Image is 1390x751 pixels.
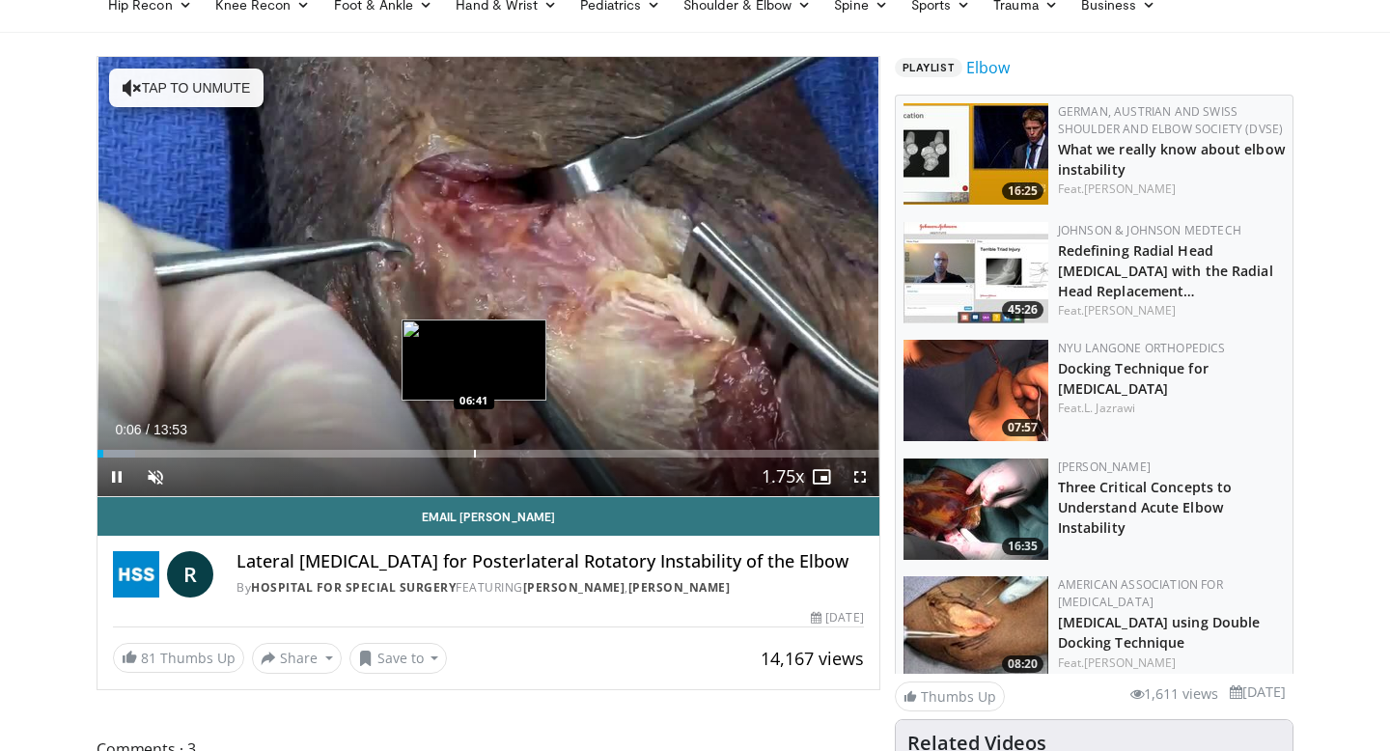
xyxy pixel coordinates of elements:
a: 16:35 [903,459,1048,560]
a: Thumbs Up [895,681,1005,711]
button: Tap to unmute [109,69,264,107]
span: 13:53 [153,422,187,437]
a: R [167,551,213,598]
img: image.jpeg [402,320,546,401]
span: 08:20 [1002,655,1043,673]
a: [PERSON_NAME] [1084,654,1176,671]
a: Email [PERSON_NAME] [97,497,879,536]
a: 07:57 [903,340,1048,441]
a: American Association for [MEDICAL_DATA] [1058,576,1223,610]
div: Feat. [1058,181,1285,198]
a: 45:26 [903,222,1048,323]
div: Feat. [1058,654,1285,672]
div: Progress Bar [97,450,879,458]
span: 16:35 [1002,538,1043,555]
span: 0:06 [115,422,141,437]
a: Docking Technique for [MEDICAL_DATA] [1058,359,1209,398]
a: [PERSON_NAME] [1084,181,1176,197]
div: Feat. [1058,400,1285,417]
span: 14,167 views [761,647,864,670]
div: By FEATURING , [236,579,864,597]
a: Johnson & Johnson MedTech [1058,222,1241,238]
span: 07:57 [1002,419,1043,436]
button: Share [252,643,342,674]
div: [DATE] [811,609,863,626]
button: Unmute [136,458,175,496]
img: Surgical_Reconstruction_Ulnar_Collateral_Ligament___100005038_3.jpg.150x105_q85_crop-smart_upscal... [903,576,1048,678]
button: Save to [349,643,448,674]
button: Pause [97,458,136,496]
span: Playlist [895,58,962,77]
a: Three Critical Concepts to Understand Acute Elbow Instability [1058,478,1233,537]
a: 81 Thumbs Up [113,643,244,673]
button: Enable picture-in-picture mode [802,458,841,496]
a: 08:20 [903,576,1048,678]
a: L. Jazrawi [1084,400,1135,416]
img: 8d5b8d51-c195-4f3c-84e8-678f741889b8.150x105_q85_crop-smart_upscale.jpg [903,222,1048,323]
span: / [146,422,150,437]
a: German, Austrian and Swiss Shoulder and Elbow Society (DVSE) [1058,103,1284,137]
a: Hospital for Special Surgery [251,579,456,596]
li: [DATE] [1230,681,1286,703]
span: 45:26 [1002,301,1043,319]
img: eb27a5a1-5b6b-4037-b469-7776d18fa67e.150x105_q85_crop-smart_upscale.jpg [903,103,1048,205]
a: Elbow [966,56,1010,79]
a: NYU Langone Orthopedics [1058,340,1226,356]
video-js: Video Player [97,57,879,497]
img: Hospital for Special Surgery [113,551,159,598]
a: What we really know about elbow instability [1058,140,1285,179]
img: heCDP4pTuni5z6vX4xMDoxOjBzMTt2bJ.150x105_q85_crop-smart_upscale.jpg [903,340,1048,441]
a: [PERSON_NAME] [628,579,731,596]
span: 81 [141,649,156,667]
h4: Lateral [MEDICAL_DATA] for Posterlateral Rotatory Instability of the Elbow [236,551,864,572]
a: [PERSON_NAME] [1058,459,1151,475]
img: 4267d4a3-1f6b-423e-a09e-326be13f81c5.150x105_q85_crop-smart_upscale.jpg [903,459,1048,560]
a: [MEDICAL_DATA] using Double Docking Technique [1058,613,1261,652]
span: 16:25 [1002,182,1043,200]
a: [PERSON_NAME] [523,579,625,596]
a: 16:25 [903,103,1048,205]
button: Fullscreen [841,458,879,496]
a: [PERSON_NAME] [1084,302,1176,319]
li: 1,611 views [1130,683,1218,705]
div: Feat. [1058,302,1285,320]
button: Playback Rate [764,458,802,496]
a: Redefining Radial Head [MEDICAL_DATA] with the Radial Head Replacement… [1058,241,1273,300]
